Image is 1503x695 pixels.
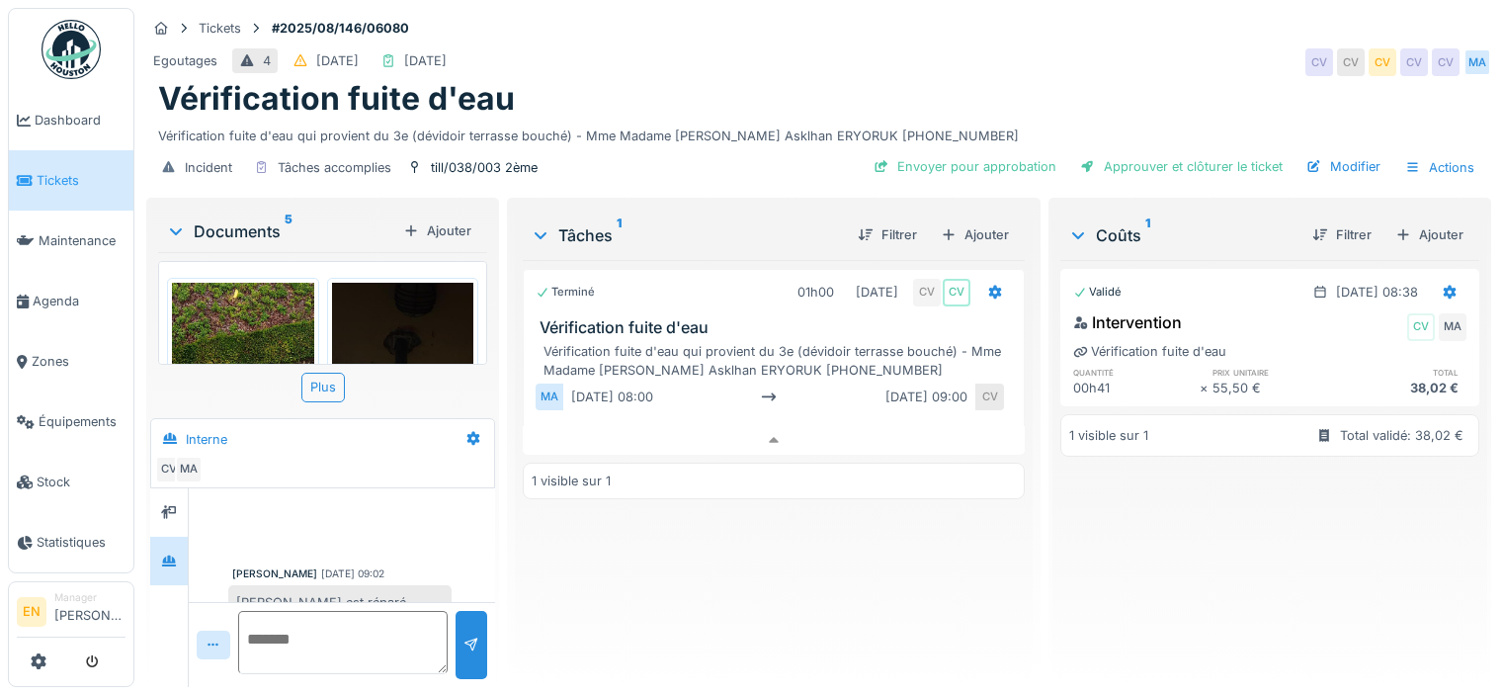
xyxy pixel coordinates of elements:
div: [DATE] [316,51,359,70]
div: 38,02 € [1339,379,1466,397]
a: Stock [9,452,133,512]
div: CV [155,456,183,483]
div: Modifier [1298,153,1388,180]
div: CV [1369,48,1396,76]
span: Agenda [33,292,125,310]
sup: 1 [1145,223,1150,247]
li: EN [17,597,46,627]
h1: Vérification fuite d'eau [158,80,515,118]
div: MA [175,456,203,483]
span: Stock [37,473,125,491]
div: [DATE] 08:38 [1336,283,1418,302]
sup: 5 [285,219,292,243]
div: Total validé: 38,02 € [1340,426,1463,445]
img: 6av4rai7oz8z6rajj3g3lw6iuw3u [172,283,314,472]
div: CV [913,279,941,306]
div: Vérification fuite d'eau qui provient du 3e (dévidoir terrasse bouché) - Mme Madame [PERSON_NAME]... [158,119,1479,145]
div: Plus [301,373,345,401]
span: Dashboard [35,111,125,130]
a: Équipements [9,391,133,452]
strong: #2025/08/146/06080 [264,19,417,38]
div: Egoutages [153,51,217,70]
div: [PERSON_NAME] est réparé plafond cuisine e après mise en peinture [228,585,452,658]
div: till/038/003 2ème [431,158,538,177]
div: Ajouter [395,217,479,244]
span: Zones [32,352,125,371]
div: 1 visible sur 1 [532,472,611,490]
div: Approuver et clôturer le ticket [1072,153,1291,180]
div: CV [1407,313,1435,341]
div: × [1200,379,1212,397]
a: Zones [9,331,133,391]
div: 4 [263,51,271,70]
div: Filtrer [850,221,925,248]
div: Interne [186,430,227,449]
div: MA [536,384,563,410]
div: Incident [185,158,232,177]
div: Actions [1396,153,1483,182]
span: Statistiques [37,533,125,552]
div: Envoyer pour approbation [866,153,1064,180]
a: Agenda [9,271,133,331]
a: Maintenance [9,211,133,271]
div: CV [1400,48,1428,76]
a: Statistiques [9,512,133,572]
div: CV [1337,48,1365,76]
div: Ajouter [933,221,1017,248]
div: Filtrer [1304,221,1379,248]
li: [PERSON_NAME] [54,590,125,633]
div: CV [1305,48,1333,76]
div: [DATE] 09:02 [321,566,384,581]
div: CV [976,384,1004,410]
div: Tâches accomplies [278,158,391,177]
div: MA [1463,48,1491,76]
a: EN Manager[PERSON_NAME] [17,590,125,638]
img: 82w3pmbwmsumgzaq0dylkd482urq [332,283,474,472]
div: Documents [166,219,395,243]
div: 01h00 [797,283,834,302]
div: [DATE] [856,283,898,302]
a: Tickets [9,150,133,211]
h6: prix unitaire [1212,366,1340,379]
div: 55,50 € [1212,379,1340,397]
div: CV [943,279,970,306]
div: Intervention [1073,310,1182,334]
span: Équipements [39,412,125,431]
span: Maintenance [39,231,125,250]
div: Ajouter [1387,221,1471,248]
div: Tickets [199,19,241,38]
h6: total [1339,366,1466,379]
div: Manager [54,590,125,605]
h6: quantité [1073,366,1201,379]
div: [PERSON_NAME] [232,566,317,581]
div: [DATE] [404,51,447,70]
div: Vérification fuite d'eau [1073,342,1226,361]
a: Dashboard [9,90,133,150]
div: Coûts [1068,223,1296,247]
div: Terminé [536,284,595,301]
div: Tâches [531,223,842,247]
div: 00h41 [1073,379,1201,397]
div: Vérification fuite d'eau qui provient du 3e (dévidoir terrasse bouché) - Mme Madame [PERSON_NAME]... [543,342,1012,380]
img: Badge_color-CXgf-gQk.svg [42,20,101,79]
div: MA [1439,313,1466,341]
div: [DATE] 08:00 [DATE] 09:00 [563,384,976,410]
div: CV [1432,48,1460,76]
span: Tickets [37,171,125,190]
h3: Vérification fuite d'eau [540,318,1016,337]
div: Validé [1073,284,1122,301]
sup: 1 [617,223,622,247]
div: 1 visible sur 1 [1069,426,1148,445]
